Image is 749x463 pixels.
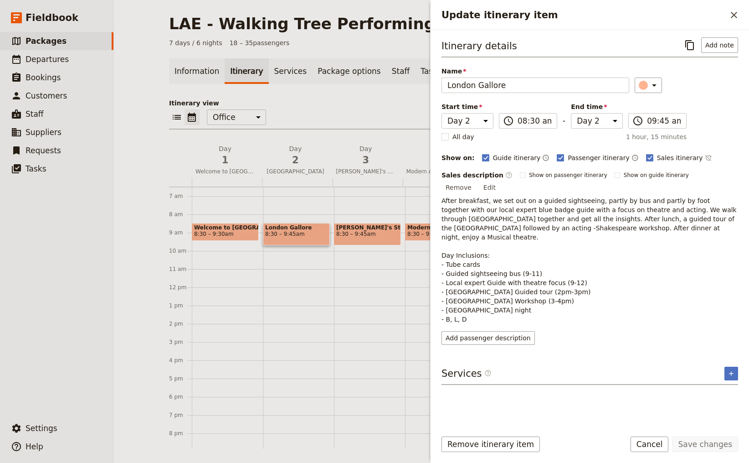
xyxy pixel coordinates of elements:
button: Add passenger description [441,331,535,345]
span: 3 [336,153,395,167]
div: 10 am [169,247,192,255]
button: Close drawer [726,7,742,23]
a: Services [269,58,313,84]
div: 6 pm [169,393,192,401]
span: [PERSON_NAME]'s Stratford on Avon [336,224,399,231]
div: [PERSON_NAME]'s Stratford on Avon8:30 – 9:45am [334,223,401,245]
p: After breakfast, we set out on a guided sightseeing, partly by bus and partly by foot together wi... [441,196,738,324]
button: Time shown on passenger itinerary [631,152,639,163]
a: Staff [386,58,416,84]
span: Packages [26,36,67,46]
span: All day [452,132,474,141]
h2: Day [336,144,395,167]
span: ​ [484,369,492,377]
div: 9 pm [169,448,192,455]
div: 4 pm [169,357,192,364]
div: 2 pm [169,320,192,328]
span: Customers [26,91,67,100]
span: Bookings [26,73,61,82]
div: Modern Art [GEOGRAPHIC_DATA]8:30 – 9:30am [405,223,472,241]
div: ​ [640,80,660,91]
span: Welcome to [GEOGRAPHIC_DATA] [194,224,257,231]
h2: Day [266,144,325,167]
select: Start time [441,113,493,129]
button: Day2[GEOGRAPHIC_DATA] [262,144,332,178]
div: 8 pm [169,430,192,437]
span: Guide itinerary [493,153,541,162]
span: 8:30 – 9:30am [194,231,234,237]
button: Day3[PERSON_NAME]'s Stratford on Avon [333,144,403,178]
span: ​ [484,369,492,380]
span: Tasks [26,164,46,173]
span: Departures [26,55,69,64]
div: Welcome to [GEOGRAPHIC_DATA]8:30 – 9:30am [192,223,259,241]
span: 7 days / 6 nights [169,38,222,47]
span: Welcome to [GEOGRAPHIC_DATA] [192,168,258,175]
h2: Update itinerary item [441,8,726,22]
span: Passenger itinerary [568,153,629,162]
span: ​ [505,172,513,179]
div: 5 pm [169,375,192,382]
span: [GEOGRAPHIC_DATA] [262,168,328,175]
div: Show on: [441,153,475,162]
label: Sales description [441,171,513,180]
span: Name [441,67,629,76]
button: Remove [441,181,476,194]
select: End time [571,113,623,129]
button: Add service inclusion [724,367,738,380]
button: Time shown on guide itinerary [542,152,549,163]
div: 8 am [169,211,192,218]
div: 7 am [169,192,192,200]
h1: LAE - Walking Tree Performing Arts [169,15,477,33]
span: 8:30 – 9:30am [407,231,447,237]
span: Fieldbook [26,11,78,25]
span: - [563,115,565,129]
span: Show on guide itinerary [624,172,689,179]
div: 9 am [169,229,192,236]
span: London Gallore [265,224,328,231]
span: Settings [26,424,57,433]
button: List view [169,109,185,125]
span: 18 – 35 passengers [230,38,290,47]
span: Modern Art [GEOGRAPHIC_DATA] [407,224,470,231]
span: ​ [632,115,643,126]
span: ​ [503,115,514,126]
span: Staff [26,109,44,119]
span: Requests [26,146,61,155]
div: 3 pm [169,338,192,346]
span: Suppliers [26,128,62,137]
span: Help [26,442,43,451]
h3: Itinerary details [441,39,517,53]
button: Copy itinerary item [682,37,698,53]
span: Start time [441,102,493,111]
span: 2 [266,153,325,167]
button: Cancel [631,437,669,452]
button: Save changes [672,437,738,452]
span: End time [571,102,623,111]
input: Name [441,78,629,93]
button: Edit [479,181,500,194]
span: 1 [195,153,255,167]
a: Tasks [415,58,447,84]
a: Package options [312,58,386,84]
span: Show on passenger itinerary [529,172,607,179]
div: 11 am [169,265,192,273]
div: 1 pm [169,302,192,309]
button: Calendar view [185,109,200,125]
div: London Gallore8:30 – 9:45am [263,223,330,245]
span: 1 hour, 15 minutes [626,132,687,141]
h3: Services [441,367,492,380]
h2: Day [195,144,255,167]
span: Sales itinerary [657,153,703,162]
span: 8:30 – 9:45am [336,231,399,237]
button: Time not shown on sales itinerary [705,152,712,163]
button: Add note [701,37,738,53]
input: ​ [518,115,551,126]
button: ​ [635,78,662,93]
a: Itinerary [225,58,268,84]
p: Itinerary view [169,99,694,108]
button: Day1Welcome to [GEOGRAPHIC_DATA] [192,144,262,178]
span: 8:30 – 9:45am [265,231,328,237]
span: [PERSON_NAME]'s Stratford on Avon [333,168,399,175]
